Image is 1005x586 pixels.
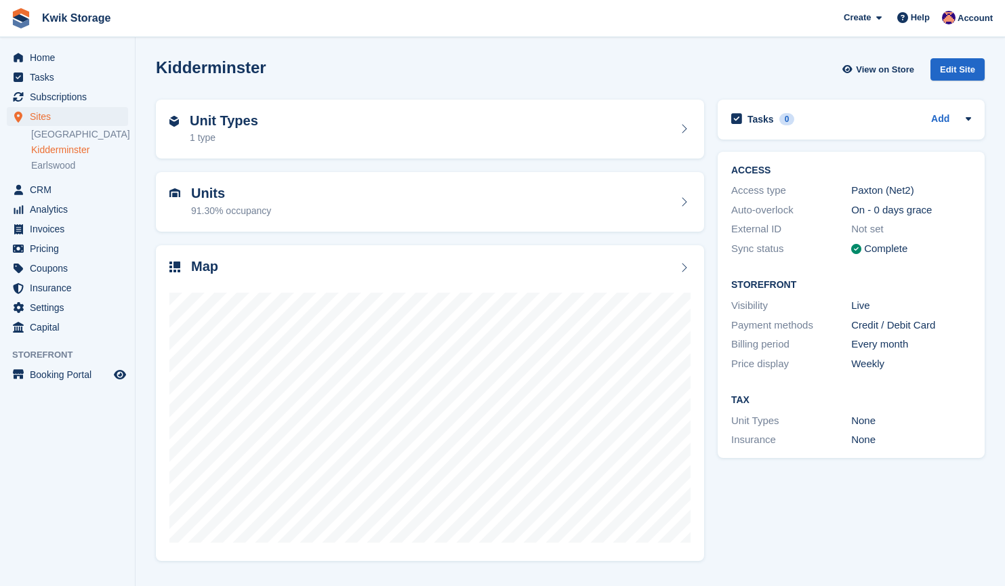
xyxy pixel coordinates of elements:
[942,11,956,24] img: Jade Stanley
[169,261,180,272] img: map-icn-33ee37083ee616e46c38cad1a60f524a97daa1e2b2c8c0bc3eb3415660979fc1.svg
[30,48,111,67] span: Home
[851,337,971,352] div: Every month
[7,318,128,337] a: menu
[156,100,704,159] a: Unit Types 1 type
[731,203,851,218] div: Auto-overlock
[7,107,128,126] a: menu
[31,159,128,172] a: Earlswood
[731,183,851,198] div: Access type
[731,280,971,291] h2: Storefront
[864,241,907,257] div: Complete
[7,48,128,67] a: menu
[7,68,128,87] a: menu
[779,113,795,125] div: 0
[731,165,971,176] h2: ACCESS
[30,180,111,199] span: CRM
[851,356,971,372] div: Weekly
[731,318,851,333] div: Payment methods
[911,11,930,24] span: Help
[30,107,111,126] span: Sites
[30,259,111,278] span: Coupons
[7,278,128,297] a: menu
[7,87,128,106] a: menu
[7,219,128,238] a: menu
[851,222,971,237] div: Not set
[30,87,111,106] span: Subscriptions
[7,259,128,278] a: menu
[156,245,704,562] a: Map
[30,68,111,87] span: Tasks
[851,413,971,429] div: None
[37,7,116,29] a: Kwik Storage
[191,204,271,218] div: 91.30% occupancy
[851,298,971,314] div: Live
[11,8,31,28] img: stora-icon-8386f47178a22dfd0bd8f6a31ec36ba5ce8667c1dd55bd0f319d3a0aa187defe.svg
[731,241,851,257] div: Sync status
[931,112,949,127] a: Add
[190,131,258,145] div: 1 type
[30,239,111,258] span: Pricing
[191,259,218,274] h2: Map
[30,278,111,297] span: Insurance
[840,58,920,81] a: View on Store
[930,58,985,81] div: Edit Site
[851,203,971,218] div: On - 0 days grace
[856,63,914,77] span: View on Store
[30,219,111,238] span: Invoices
[112,367,128,383] a: Preview store
[851,318,971,333] div: Credit / Debit Card
[30,318,111,337] span: Capital
[851,432,971,448] div: None
[731,298,851,314] div: Visibility
[31,128,128,141] a: [GEOGRAPHIC_DATA]
[169,116,179,127] img: unit-type-icn-2b2737a686de81e16bb02015468b77c625bbabd49415b5ef34ead5e3b44a266d.svg
[190,113,258,129] h2: Unit Types
[30,365,111,384] span: Booking Portal
[169,188,180,198] img: unit-icn-7be61d7bf1b0ce9d3e12c5938cc71ed9869f7b940bace4675aadf7bd6d80202e.svg
[31,144,128,156] a: Kidderminster
[12,348,135,362] span: Storefront
[156,58,266,77] h2: Kidderminster
[7,200,128,219] a: menu
[731,337,851,352] div: Billing period
[731,222,851,237] div: External ID
[30,298,111,317] span: Settings
[731,432,851,448] div: Insurance
[7,180,128,199] a: menu
[844,11,871,24] span: Create
[7,298,128,317] a: menu
[731,413,851,429] div: Unit Types
[30,200,111,219] span: Analytics
[958,12,993,25] span: Account
[191,186,271,201] h2: Units
[747,113,774,125] h2: Tasks
[930,58,985,86] a: Edit Site
[7,239,128,258] a: menu
[731,356,851,372] div: Price display
[156,172,704,232] a: Units 91.30% occupancy
[7,365,128,384] a: menu
[731,395,971,406] h2: Tax
[851,183,971,198] div: Paxton (Net2)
